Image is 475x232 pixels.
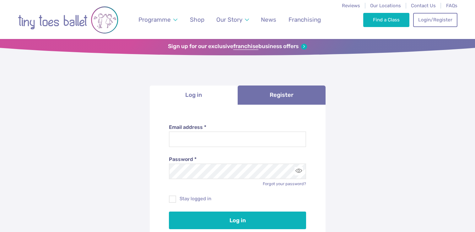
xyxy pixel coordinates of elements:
[168,43,307,50] a: Sign up for our exclusivefranchisebusiness offers
[169,124,306,131] label: Email address *
[285,12,324,27] a: Franchising
[238,86,326,105] a: Register
[363,13,409,27] a: Find a Class
[446,3,457,8] a: FAQs
[370,3,401,8] a: Our Locations
[263,181,306,186] a: Forgot your password?
[261,16,276,23] span: News
[411,3,436,8] a: Contact Us
[169,212,306,229] button: Log in
[138,16,171,23] span: Programme
[294,167,303,175] button: Toggle password visibility
[135,12,180,27] a: Programme
[213,12,252,27] a: Our Story
[289,16,321,23] span: Franchising
[413,13,457,27] a: Login/Register
[169,196,306,202] label: Stay logged in
[342,3,360,8] a: Reviews
[187,12,207,27] a: Shop
[169,156,306,163] label: Password *
[233,43,258,50] strong: franchise
[18,4,118,36] img: tiny toes ballet
[216,16,242,23] span: Our Story
[190,16,204,23] span: Shop
[258,12,279,27] a: News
